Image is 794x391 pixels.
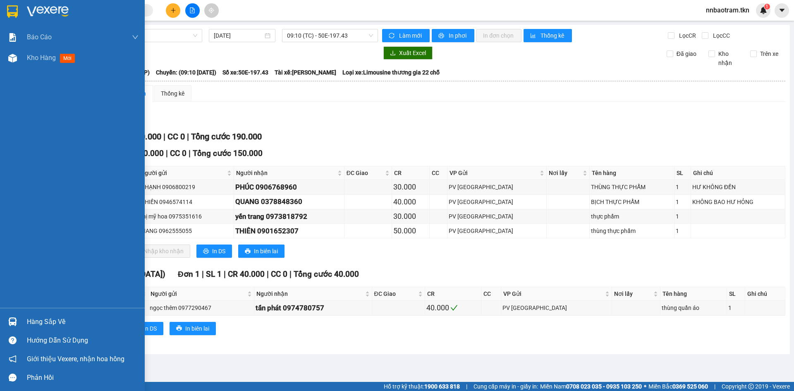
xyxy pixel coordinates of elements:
span: SL 1 [206,269,222,279]
div: 30.000 [393,181,428,193]
span: CC 0 [167,132,185,142]
img: icon-new-feature [760,7,767,14]
div: 40.000 [393,196,428,208]
th: CR [392,166,430,180]
button: downloadNhập kho nhận [128,245,190,258]
th: CR [425,287,481,301]
div: thùng quần áo [662,303,725,312]
button: printerIn phơi [432,29,474,42]
span: question-circle [9,336,17,344]
span: In biên lai [185,324,209,333]
div: C HẠNH 0906800219 [140,182,232,192]
td: PV Tây Ninh [447,224,547,238]
div: 1 [728,303,744,312]
button: printerIn DS [128,322,163,335]
span: Người gửi [141,168,225,178]
div: Hướng dẫn sử dụng [27,334,139,347]
button: aim [204,3,219,18]
div: Phản hồi [27,372,139,384]
span: copyright [748,384,754,389]
th: SL [727,287,745,301]
button: In đơn chọn [476,29,521,42]
span: CR 150.000 [122,149,164,158]
span: | [166,149,168,158]
button: bar-chartThống kê [524,29,572,42]
span: 09:10 (TC) - 50E-197.43 [287,29,373,42]
div: QUANG 0378848360 [235,196,342,207]
span: message [9,374,17,381]
span: bar-chart [530,33,537,39]
span: Hỗ trợ kỹ thuật: [384,382,460,391]
div: C HIỀN 0946574114 [140,197,232,206]
span: Đã giao [673,49,700,58]
div: BỊCH THỰC PHẨM [591,197,673,206]
th: CC [430,166,447,180]
span: Lọc CR [676,31,697,40]
span: | [267,269,269,279]
span: In biên lai [254,247,278,256]
span: Người gửi [151,289,246,298]
span: Số xe: 50E-197.43 [222,68,268,77]
div: THÙNG THỰC PHẨM [591,182,673,192]
span: aim [208,7,214,13]
img: warehouse-icon [8,54,17,62]
span: ⚪️ [644,385,646,388]
div: PV [GEOGRAPHIC_DATA] [449,212,545,221]
div: thực phẩm [591,212,673,221]
div: PV [GEOGRAPHIC_DATA] [502,303,610,312]
div: yến trang 0973818792 [235,211,342,222]
span: printer [176,325,182,332]
div: THIÊN 0901652307 [235,225,342,237]
span: | [187,132,189,142]
span: mới [60,54,75,63]
span: download [390,50,396,57]
span: Miền Bắc [648,382,708,391]
div: 40.000 [426,302,480,314]
span: Người nhận [256,289,363,298]
button: plus [166,3,180,18]
span: VP Gửi [450,168,538,178]
strong: 0708 023 035 - 0935 103 250 [566,383,642,390]
span: | [289,269,292,279]
input: 12/10/2025 [214,31,263,40]
span: Người nhận [236,168,335,178]
span: | [466,382,467,391]
span: printer [203,248,209,255]
th: Ghi chú [745,287,785,301]
th: Tên hàng [660,287,727,301]
strong: 0369 525 060 [672,383,708,390]
span: printer [438,33,445,39]
span: Thống kê [540,31,565,40]
button: downloadXuất Excel [383,46,433,60]
span: Cung cấp máy in - giấy in: [474,382,538,391]
div: 1 [676,212,689,221]
div: thùng thực phẩm [591,226,673,235]
div: PV [GEOGRAPHIC_DATA] [449,182,545,192]
span: Loại xe: Limousine thương gia 22 chỗ [342,68,440,77]
td: PV Hòa Thành [447,195,547,209]
div: Thống kê [161,89,184,98]
div: Hàng sắp về [27,316,139,328]
span: | [714,382,715,391]
span: Giới thiệu Vexere, nhận hoa hồng [27,354,124,364]
span: | [189,149,191,158]
div: KHÔNG BAO HƯ HỎNG [692,197,784,206]
span: | [202,269,204,279]
div: PV [GEOGRAPHIC_DATA] [449,226,545,235]
button: printerIn DS [196,245,232,258]
span: ĐC Giao [374,289,416,298]
span: CR 40.000 [228,269,265,279]
span: In DS [212,247,225,256]
span: In phơi [449,31,468,40]
button: printerIn biên lai [238,245,285,258]
span: notification [9,355,17,363]
span: Làm mới [399,31,423,40]
span: 1 [765,4,768,10]
span: Lọc CC [710,31,731,40]
div: 1 [676,182,689,192]
span: In DS [143,324,157,333]
td: PV Tây Ninh [447,209,547,224]
span: Đơn 1 [178,269,200,279]
span: caret-down [778,7,786,14]
span: file-add [189,7,195,13]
